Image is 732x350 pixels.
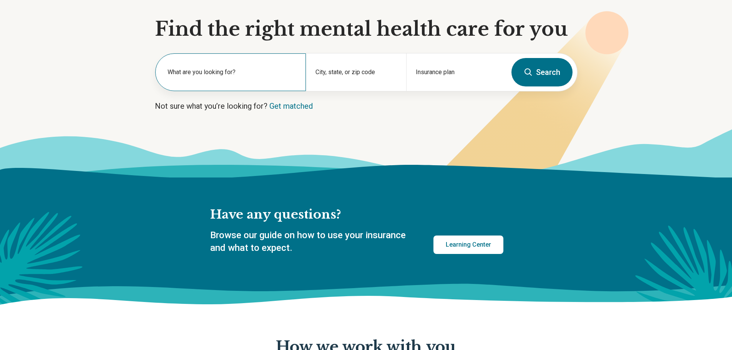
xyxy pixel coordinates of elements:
p: Not sure what you’re looking for? [155,101,578,111]
h1: Find the right mental health care for you [155,18,578,41]
h2: Have any questions? [210,207,503,223]
a: Get matched [269,101,313,111]
a: Learning Center [433,236,503,254]
button: Search [511,58,573,86]
label: What are you looking for? [168,68,297,77]
p: Browse our guide on how to use your insurance and what to expect. [210,229,415,255]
